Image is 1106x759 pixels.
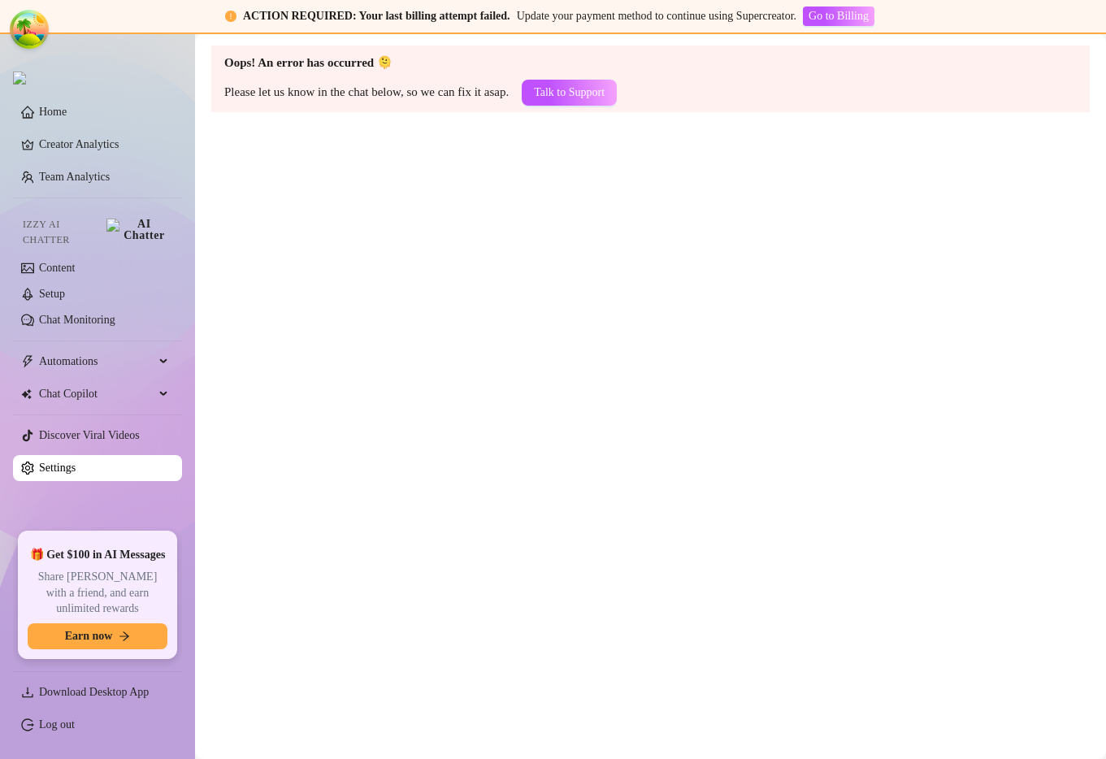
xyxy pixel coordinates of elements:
span: Chat Copilot [39,381,154,407]
span: thunderbolt [21,355,34,368]
span: Earn now [65,630,113,643]
span: Go to Billing [809,10,869,23]
strong: ACTION REQUIRED: Your last billing attempt failed. [243,10,510,22]
button: Open Tanstack query devtools [13,13,46,46]
img: Chat Copilot [21,388,32,400]
strong: Oops! An error has occurred 🫠 [224,56,393,69]
a: Setup [39,288,65,300]
button: Earn nowarrow-right [28,623,167,649]
span: exclamation-circle [225,11,236,22]
a: Content [39,262,75,274]
button: Go to Billing [803,7,874,26]
span: Automations [39,349,154,375]
span: Please let us know in the chat below, so we can fix it asap. [224,85,617,98]
a: Settings [39,462,76,474]
a: Creator Analytics [39,132,169,158]
button: Talk to Support [522,80,617,106]
span: arrow-right [119,631,130,642]
a: Chat Monitoring [39,314,115,326]
img: AI Chatter [106,219,169,241]
span: Share [PERSON_NAME] with a friend, and earn unlimited rewards [28,569,167,617]
a: Log out [39,718,75,731]
span: download [21,686,34,699]
span: Izzy AI Chatter [23,217,100,248]
a: Go to Billing [803,10,874,22]
span: Download Desktop App [39,686,149,698]
img: logo.svg [13,72,26,85]
span: Update your payment method to continue using Supercreator. [517,10,796,22]
a: Home [39,106,67,118]
a: Discover Viral Videos [39,429,140,441]
span: 🎁 Get $100 in AI Messages [30,547,166,563]
a: Team Analytics [39,171,110,183]
span: Talk to Support [534,86,605,99]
